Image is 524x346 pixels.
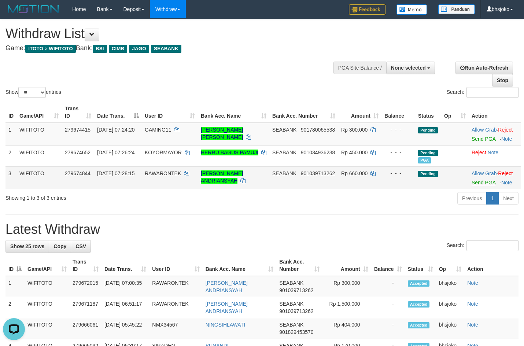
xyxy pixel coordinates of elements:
[16,123,62,146] td: WIFITOTO
[469,166,521,189] td: ·
[149,297,202,318] td: RAWARONTEK
[269,102,338,123] th: Bank Acc. Number: activate to sort column ascending
[415,102,441,123] th: Status
[371,255,405,276] th: Balance: activate to sort column ascending
[5,26,342,41] h1: Withdraw List
[333,62,386,74] div: PGA Site Balance /
[438,4,475,14] img: panduan.png
[341,150,368,155] span: Rp 450.000
[16,102,62,123] th: Game/API: activate to sort column ascending
[276,255,322,276] th: Bank Acc. Number: activate to sort column ascending
[441,102,469,123] th: Op: activate to sort column ascending
[5,123,16,146] td: 1
[381,102,415,123] th: Balance
[301,150,335,155] span: Copy 901034936238 to clipboard
[436,318,464,339] td: bhsjoko
[272,127,296,133] span: SEABANK
[467,322,478,328] a: Note
[93,45,107,53] span: BSI
[102,276,149,297] td: [DATE] 07:00:35
[5,87,61,98] label: Show entries
[97,170,134,176] span: [DATE] 07:28:15
[447,240,519,251] label: Search:
[5,222,519,237] h1: Latest Withdraw
[498,170,513,176] a: Reject
[5,276,25,297] td: 1
[472,170,498,176] span: ·
[70,255,102,276] th: Trans ID: activate to sort column ascending
[49,240,71,253] a: Copy
[5,240,49,253] a: Show 25 rows
[5,4,61,15] img: MOTION_logo.png
[102,255,149,276] th: Date Trans.: activate to sort column ascending
[408,280,430,287] span: Accepted
[5,166,16,189] td: 3
[405,255,436,276] th: Status: activate to sort column ascending
[102,318,149,339] td: [DATE] 05:45:22
[455,62,513,74] a: Run Auto-Refresh
[408,301,430,308] span: Accepted
[322,276,371,297] td: Rp 300,000
[279,322,303,328] span: SEABANK
[349,4,385,15] img: Feedback.jpg
[301,170,335,176] span: Copy 901039713262 to clipboard
[279,280,303,286] span: SEABANK
[151,45,181,53] span: SEABANK
[436,255,464,276] th: Op: activate to sort column ascending
[457,192,487,205] a: Previous
[501,180,512,185] a: Note
[145,127,171,133] span: GAMING11
[408,322,430,328] span: Accepted
[279,301,303,307] span: SEABANK
[65,150,91,155] span: 279674652
[279,329,313,335] span: Copy 901829453570 to clipboard
[498,127,513,133] a: Reject
[472,127,497,133] a: Allow Grab
[371,318,405,339] td: -
[109,45,128,53] span: CIMB
[62,102,94,123] th: Trans ID: activate to sort column ascending
[338,102,381,123] th: Amount: activate to sort column ascending
[488,150,499,155] a: Note
[65,127,91,133] span: 279674415
[129,45,149,53] span: JAGO
[25,45,76,53] span: ITOTO > WIFITOTO
[5,45,342,52] h4: Game: Bank:
[466,240,519,251] input: Search:
[97,127,134,133] span: [DATE] 07:24:20
[25,297,70,318] td: WIFITOTO
[201,150,258,155] a: HERRU BAGUS PAMUJI
[472,150,486,155] a: Reject
[25,318,70,339] td: WIFITOTO
[206,322,245,328] a: NINGSIHLAWATI
[5,191,213,202] div: Showing 1 to 3 of 3 entries
[418,150,438,156] span: Pending
[149,318,202,339] td: NMX34567
[279,287,313,293] span: Copy 901039713262 to clipboard
[149,276,202,297] td: RAWARONTEK
[206,301,248,314] a: [PERSON_NAME] ANDRIANSYAH
[492,74,513,86] a: Stop
[272,170,296,176] span: SEABANK
[384,126,412,133] div: - - -
[498,192,519,205] a: Next
[371,276,405,297] td: -
[145,170,181,176] span: RAWARONTEK
[70,297,102,318] td: 279671187
[25,276,70,297] td: WIFITOTO
[3,3,25,25] button: Open LiveChat chat widget
[201,127,243,140] a: [PERSON_NAME] [PERSON_NAME]
[18,87,46,98] select: Showentries
[272,150,296,155] span: SEABANK
[501,136,512,142] a: Note
[464,255,519,276] th: Action
[436,297,464,318] td: bhsjoko
[5,255,25,276] th: ID: activate to sort column descending
[10,243,44,249] span: Show 25 rows
[102,297,149,318] td: [DATE] 06:51:17
[322,297,371,318] td: Rp 1,500,000
[203,255,276,276] th: Bank Acc. Name: activate to sort column ascending
[145,150,182,155] span: KOYORMAYOR
[16,146,62,166] td: WIFITOTO
[469,102,521,123] th: Action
